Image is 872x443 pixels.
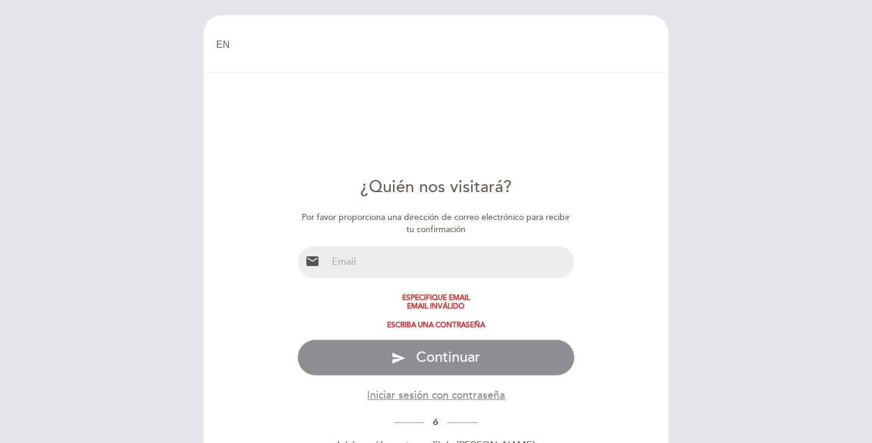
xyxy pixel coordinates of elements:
[297,339,575,376] button: send Continuar
[327,246,575,278] input: Email
[391,351,406,365] i: send
[424,417,448,427] span: ó
[297,321,575,330] div: Escriba una contraseña
[305,254,320,268] i: email
[297,212,575,236] div: Por favor proporciona una dirección de correo electrónico para recibir tu confirmación
[297,176,575,199] div: ¿Quién nos visitará?
[416,349,480,367] span: Continuar
[297,294,575,302] div: Especifique email
[367,388,505,403] button: Iniciar sesión con contraseña
[297,302,575,311] div: Email inválido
